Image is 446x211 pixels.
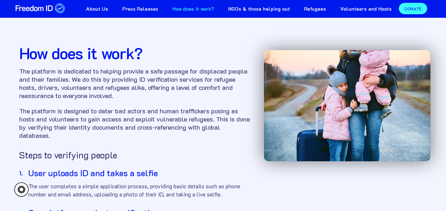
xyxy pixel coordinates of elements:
[228,5,290,12] strong: NGOs & those helping out
[19,107,250,140] h2: The platform is designed to deter bad actors and human traffickers posing as hosts and volunteers...
[14,182,29,197] a: Cookie settings
[19,67,250,100] h2: The platform is dedicated to helping provide a safe passage for displaced people and their famili...
[399,3,427,14] a: DONATE
[304,5,326,12] strong: Refugees
[28,168,250,178] h3: User uploads ID and takes a selfie
[86,5,108,12] strong: About Us
[340,5,392,12] strong: Volunteers and Hosts
[19,168,26,178] div: 1.
[19,150,250,160] h3: Steps to verifying people
[28,182,250,198] p: The user completes a simple application process, providing basic details such as phone number and...
[19,46,250,60] h1: How does it work?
